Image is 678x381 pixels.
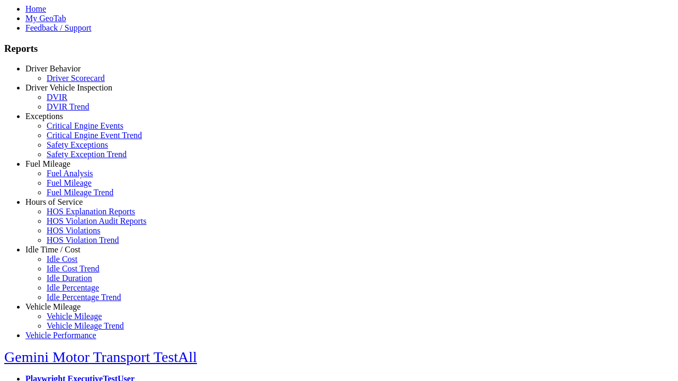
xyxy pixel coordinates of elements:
a: DVIR [47,93,67,102]
a: My GeoTab [25,14,66,23]
a: HOS Violation Audit Reports [47,216,147,225]
a: Home [25,4,46,13]
a: Idle Percentage [47,283,99,292]
a: Critical Engine Event Trend [47,131,142,140]
a: Fuel Mileage [47,178,92,187]
a: Vehicle Mileage [47,312,102,321]
a: Vehicle Performance [25,331,96,340]
a: Safety Exception Trend [47,150,127,159]
a: Driver Scorecard [47,74,105,83]
a: Fuel Mileage [25,159,70,168]
a: Idle Cost Trend [47,264,100,273]
a: Driver Vehicle Inspection [25,83,112,92]
a: Driver Behavior [25,64,81,73]
a: Gemini Motor Transport TestAll [4,349,197,365]
a: Idle Percentage Trend [47,293,121,302]
a: Vehicle Mileage [25,302,81,311]
a: Safety Exceptions [47,140,108,149]
a: Idle Duration [47,274,92,283]
a: DVIR Trend [47,102,89,111]
a: HOS Explanation Reports [47,207,135,216]
a: HOS Violation Trend [47,235,119,244]
a: Exceptions [25,112,63,121]
a: Feedback / Support [25,23,91,32]
a: Vehicle Mileage Trend [47,321,124,330]
a: Hours of Service [25,197,83,206]
a: Fuel Mileage Trend [47,188,113,197]
h3: Reports [4,43,674,55]
a: Fuel Analysis [47,169,93,178]
a: Critical Engine Events [47,121,123,130]
a: HOS Violations [47,226,100,235]
a: Idle Cost [47,255,77,264]
a: Idle Time / Cost [25,245,81,254]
